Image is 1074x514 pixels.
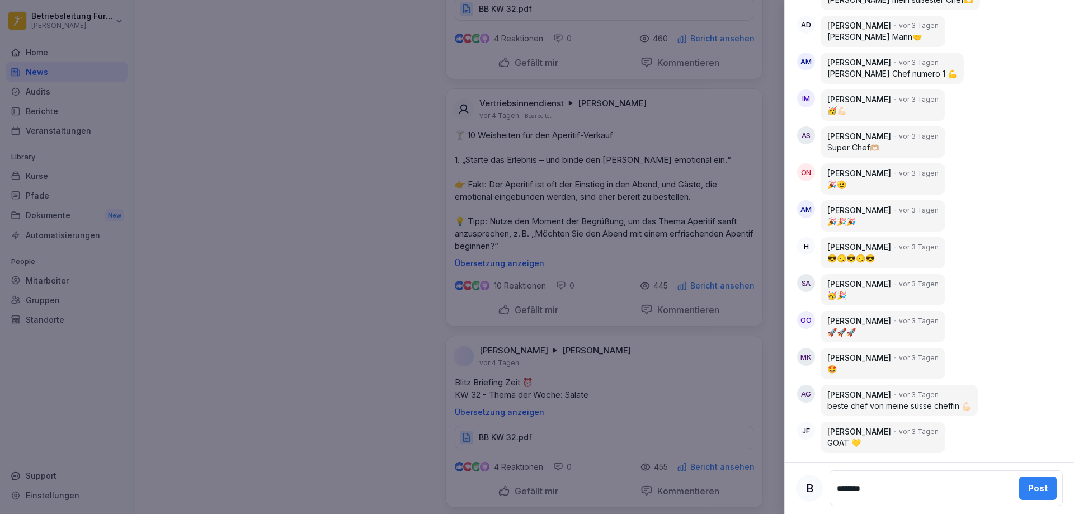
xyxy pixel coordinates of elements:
[796,475,823,502] div: B
[827,216,939,227] p: 🎉🎉🎉
[899,131,939,142] p: vor 3 Tagen
[827,327,939,338] p: 🚀🚀🚀
[899,58,939,68] p: vor 3 Tagen
[827,437,939,449] p: GOAT 💛
[1028,482,1048,494] div: Post
[827,179,939,190] p: 🎉🫡
[899,242,939,252] p: vor 3 Tagen
[899,205,939,215] p: vor 3 Tagen
[827,68,957,79] p: [PERSON_NAME] Chef numero 1 💪
[797,237,815,255] div: H
[899,353,939,363] p: vor 3 Tagen
[899,390,939,400] p: vor 3 Tagen
[899,427,939,437] p: vor 3 Tagen
[827,94,891,105] p: [PERSON_NAME]
[827,20,891,31] p: [PERSON_NAME]
[827,242,891,253] p: [PERSON_NAME]
[827,426,891,437] p: [PERSON_NAME]
[827,364,939,375] p: 🤩
[899,279,939,289] p: vor 3 Tagen
[797,274,815,292] div: SA
[827,57,891,68] p: [PERSON_NAME]
[827,142,939,153] p: Super Chef🫶🏼
[797,348,815,366] div: MK
[797,163,815,181] div: ON
[797,126,815,144] div: AS
[827,389,891,400] p: [PERSON_NAME]
[827,279,891,290] p: [PERSON_NAME]
[1019,477,1057,500] button: Post
[827,168,891,179] p: [PERSON_NAME]
[827,352,891,364] p: [PERSON_NAME]
[797,53,815,70] div: AM
[827,400,971,412] p: beste chef von meine süsse cheffin 💪🏻
[899,95,939,105] p: vor 3 Tagen
[827,105,939,116] p: 🥳💪🏻
[827,290,939,301] p: 🥳🎉
[827,131,891,142] p: [PERSON_NAME]
[827,205,891,216] p: [PERSON_NAME]
[899,21,939,31] p: vor 3 Tagen
[797,311,815,329] div: OO
[797,422,815,440] div: JF
[797,200,815,218] div: AM
[797,385,815,403] div: AG
[827,315,891,327] p: [PERSON_NAME]
[899,316,939,326] p: vor 3 Tagen
[899,168,939,178] p: vor 3 Tagen
[827,253,939,264] p: 😎😏😎😏😎
[797,89,815,107] div: IM
[797,16,815,34] div: AD
[827,31,939,43] p: [PERSON_NAME] Mann🤝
